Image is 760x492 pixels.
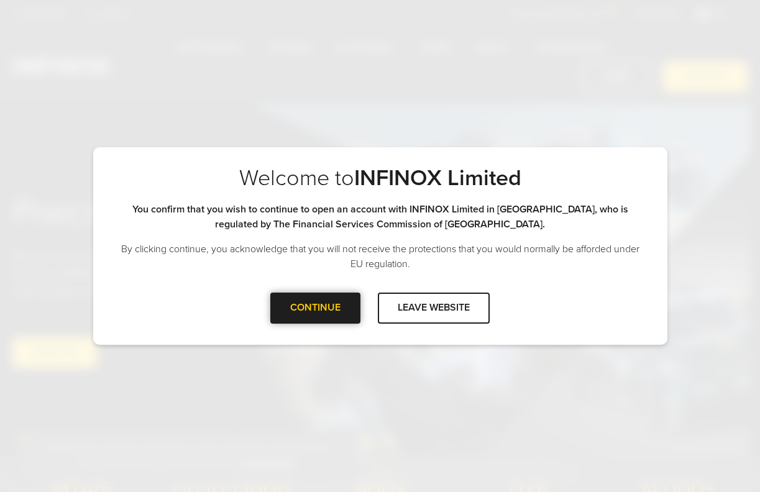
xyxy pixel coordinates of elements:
[132,203,628,230] strong: You confirm that you wish to continue to open an account with INFINOX Limited in [GEOGRAPHIC_DATA...
[270,293,360,323] div: CONTINUE
[378,293,490,323] div: LEAVE WEBSITE
[118,242,643,271] p: By clicking continue, you acknowledge that you will not receive the protections that you would no...
[354,165,521,191] strong: INFINOX Limited
[118,165,643,192] p: Welcome to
